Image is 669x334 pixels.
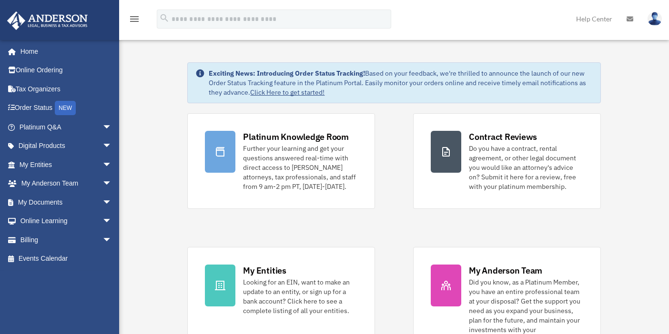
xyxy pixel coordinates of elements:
[469,131,537,143] div: Contract Reviews
[55,101,76,115] div: NEW
[250,88,324,97] a: Click Here to get started!
[7,249,126,268] a: Events Calendar
[243,144,357,191] div: Further your learning and get your questions answered real-time with direct access to [PERSON_NAM...
[7,98,126,118] a: Order StatusNEW
[648,12,662,26] img: User Pic
[413,113,601,209] a: Contract Reviews Do you have a contract, rental agreement, or other legal document you would like...
[187,113,375,209] a: Platinum Knowledge Room Further your learning and get your questions answered real-time with dire...
[7,212,126,231] a: Online Learningarrow_drop_down
[469,144,583,191] div: Do you have a contract, rental agreement, or other legal document you would like an attorney's ad...
[129,17,140,25] a: menu
[102,137,122,156] span: arrow_drop_down
[7,61,126,80] a: Online Ordering
[7,118,126,137] a: Platinum Q&Aarrow_drop_down
[7,42,122,61] a: Home
[159,13,170,23] i: search
[7,155,126,174] a: My Entitiesarrow_drop_down
[7,193,126,212] a: My Documentsarrow_drop_down
[102,118,122,137] span: arrow_drop_down
[209,69,365,78] strong: Exciting News: Introducing Order Status Tracking!
[7,79,126,98] a: Tax Organizers
[7,230,126,249] a: Billingarrow_drop_down
[102,174,122,194] span: arrow_drop_down
[243,265,286,276] div: My Entities
[102,212,122,231] span: arrow_drop_down
[7,137,126,156] a: Digital Productsarrow_drop_down
[469,265,542,276] div: My Anderson Team
[243,277,357,315] div: Looking for an EIN, want to make an update to an entity, or sign up for a bank account? Click her...
[209,69,592,97] div: Based on your feedback, we're thrilled to announce the launch of our new Order Status Tracking fe...
[129,13,140,25] i: menu
[102,193,122,212] span: arrow_drop_down
[102,230,122,250] span: arrow_drop_down
[102,155,122,175] span: arrow_drop_down
[243,131,349,143] div: Platinum Knowledge Room
[4,11,91,30] img: Anderson Advisors Platinum Portal
[7,174,126,193] a: My Anderson Teamarrow_drop_down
